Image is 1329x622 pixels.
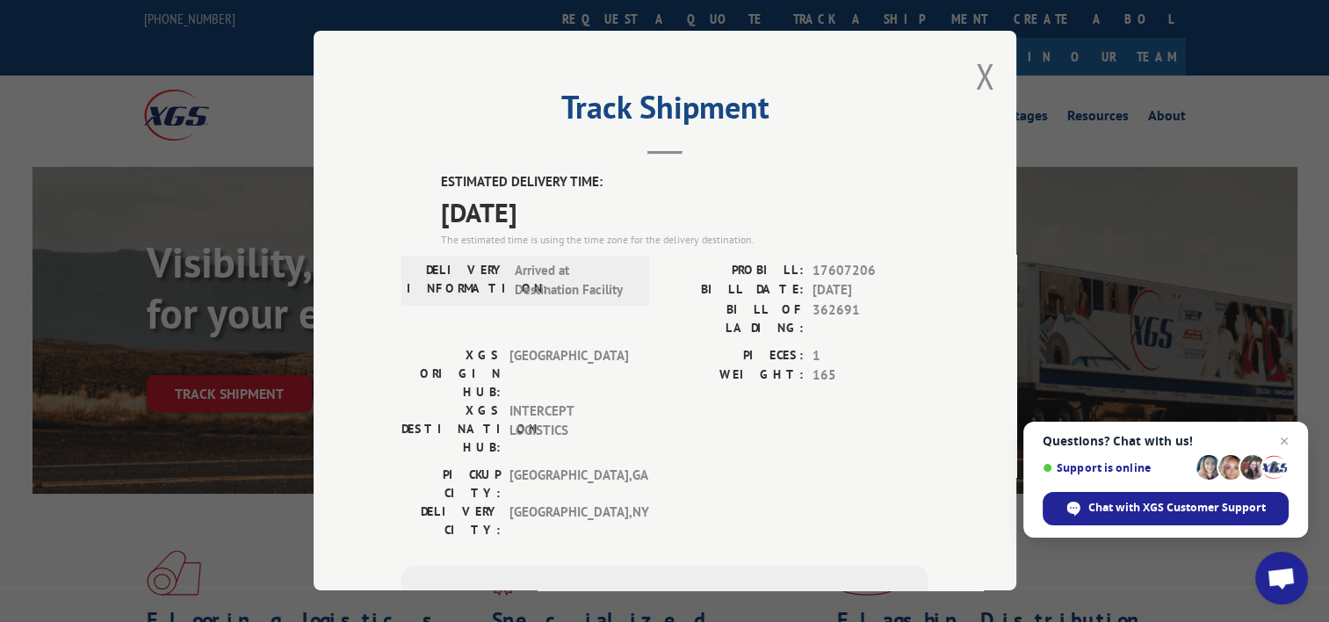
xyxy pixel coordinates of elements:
label: PIECES: [665,346,804,366]
span: [DATE] [813,280,928,300]
label: BILL OF LADING: [665,300,804,337]
label: DELIVERY CITY: [401,503,501,539]
h2: Track Shipment [401,95,928,128]
label: XGS DESTINATION HUB: [401,401,501,457]
span: 17607206 [813,261,928,281]
span: [GEOGRAPHIC_DATA] [509,346,628,401]
span: 1 [813,346,928,366]
button: Close modal [975,53,994,99]
span: [DATE] [441,192,928,232]
span: Support is online [1043,461,1190,474]
div: Subscribe to alerts [423,587,907,612]
span: Arrived at Destination Facility [515,261,633,300]
div: Chat with XGS Customer Support [1043,492,1289,525]
span: 165 [813,365,928,386]
span: INTERCEPT LOGISTICS [509,401,628,457]
span: Chat with XGS Customer Support [1088,500,1266,516]
label: PROBILL: [665,261,804,281]
div: The estimated time is using the time zone for the delivery destination. [441,232,928,248]
label: WEIGHT: [665,365,804,386]
span: 362691 [813,300,928,337]
span: Questions? Chat with us! [1043,434,1289,448]
span: Close chat [1274,430,1295,452]
label: XGS ORIGIN HUB: [401,346,501,401]
label: BILL DATE: [665,280,804,300]
span: [GEOGRAPHIC_DATA] , NY [509,503,628,539]
span: [GEOGRAPHIC_DATA] , GA [509,466,628,503]
label: PICKUP CITY: [401,466,501,503]
label: DELIVERY INFORMATION: [407,261,506,300]
div: Open chat [1255,552,1308,604]
label: ESTIMATED DELIVERY TIME: [441,172,928,192]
